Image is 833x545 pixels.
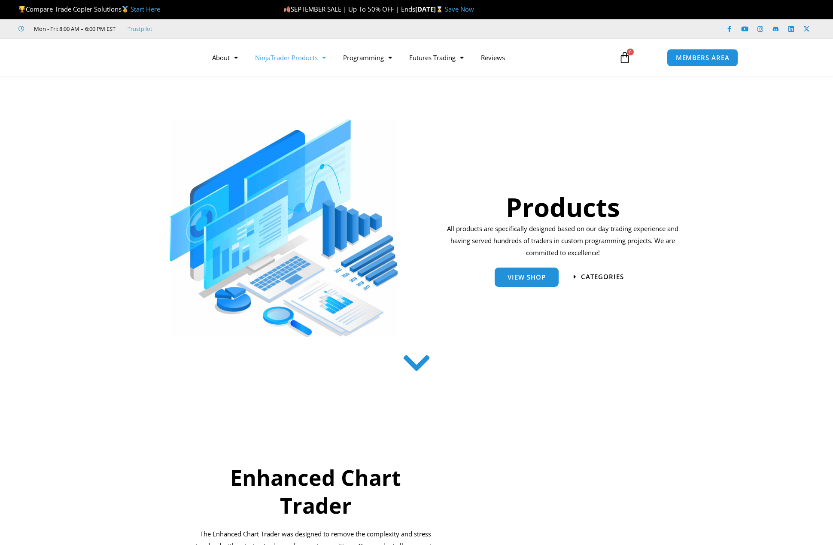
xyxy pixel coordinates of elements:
img: 🍂 [284,6,290,12]
span: 0 [627,49,634,55]
a: MEMBERS AREA [667,49,739,67]
span: MEMBERS AREA [676,55,730,61]
h1: Products [444,189,681,225]
a: Trustpilot [128,24,152,34]
p: All products are specifically designed based on our day trading experience and having served hund... [444,223,681,259]
span: SEPTEMBER SALE | Up To 50% OFF | Ends [283,5,415,13]
span: View Shop [508,274,546,280]
img: LogoAI | Affordable Indicators – NinjaTrader [95,42,187,73]
a: categories [574,274,624,280]
a: Reviews [472,48,514,67]
span: Compare Trade Copier Solutions [18,5,160,13]
a: About [204,48,246,67]
nav: Menu [204,48,609,67]
a: 0 [606,45,644,70]
span: categories [581,274,624,280]
img: 🏆 [19,6,25,12]
strong: [DATE] [415,5,445,13]
a: NinjaTrader Products [246,48,334,67]
img: ⌛ [436,6,443,12]
h2: Enhanced Chart Trader [195,464,438,520]
img: ProductsSection scaled | Affordable Indicators – NinjaTrader [170,119,398,337]
a: View Shop [495,268,559,287]
img: 🥇 [122,6,128,12]
a: Futures Trading [401,48,472,67]
a: Programming [334,48,401,67]
span: Mon - Fri: 8:00 AM – 6:00 PM EST [32,24,116,34]
a: Save Now [445,5,474,13]
a: Start Here [131,5,160,13]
